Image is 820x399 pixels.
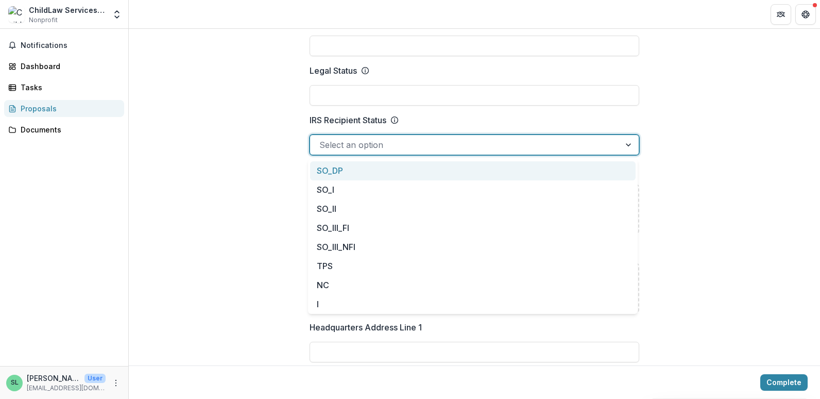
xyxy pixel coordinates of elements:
[310,276,636,295] div: NC
[310,114,386,126] p: IRS Recipient Status
[771,4,791,25] button: Partners
[310,161,636,180] div: SO_DP
[84,374,106,383] p: User
[760,374,808,391] button: Complete
[4,79,124,96] a: Tasks
[21,61,116,72] div: Dashboard
[29,5,106,15] div: ChildLaw Services Inc.
[27,384,106,393] p: [EMAIL_ADDRESS][DOMAIN_NAME]
[310,219,636,238] div: SO_III_FI
[21,124,116,135] div: Documents
[4,121,124,138] a: Documents
[310,199,636,219] div: SO_II
[310,180,636,199] div: SO_I
[795,4,816,25] button: Get Help
[310,238,636,257] div: SO_III_NFI
[310,321,422,334] p: Headquarters Address Line 1
[4,37,124,54] button: Notifications
[310,295,636,314] div: I
[11,379,19,386] div: Stephanie Legg
[21,103,116,114] div: Proposals
[308,159,638,314] div: Select options list
[21,41,120,50] span: Notifications
[27,373,80,384] p: [PERSON_NAME]
[310,257,636,276] div: TPS
[310,64,357,77] p: Legal Status
[110,377,122,389] button: More
[21,82,116,93] div: Tasks
[8,6,25,23] img: ChildLaw Services Inc.
[29,15,58,25] span: Nonprofit
[110,4,124,25] button: Open entity switcher
[4,58,124,75] a: Dashboard
[4,100,124,117] a: Proposals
